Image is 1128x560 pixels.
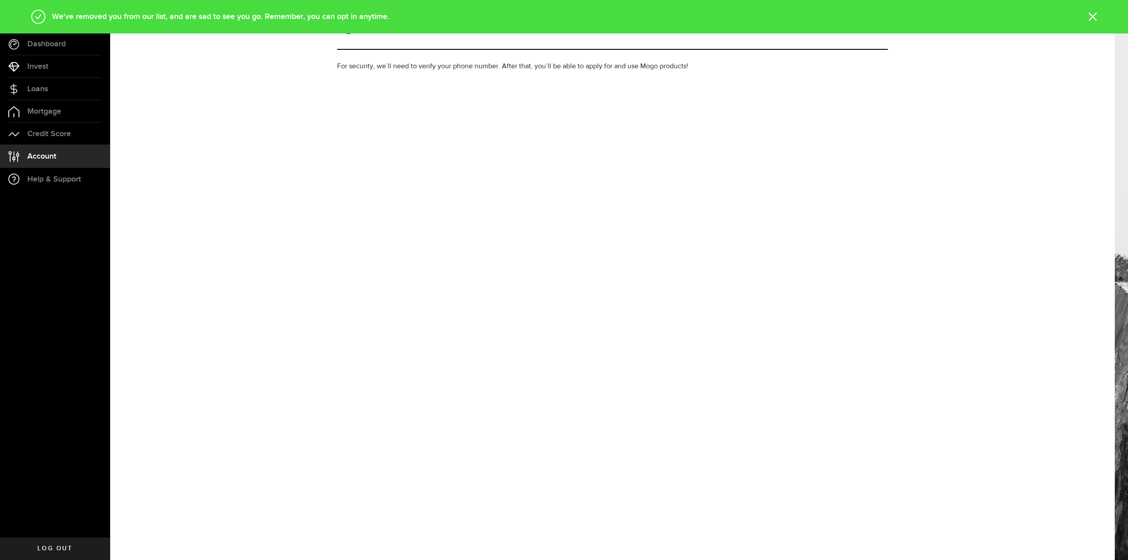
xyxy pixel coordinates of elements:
span: Credit Score [27,130,71,138]
span: Account [27,152,56,160]
div: We've removed you from our list, and are sad to see you go. Remember, you can opt in anytime. [46,11,1088,22]
span: Log out [37,545,72,552]
span: Dashboard [27,40,66,48]
button: Open LiveChat chat widget [7,4,33,30]
span: Loans [27,85,48,93]
span: Mortgage [27,108,61,115]
span: Help & Support [27,175,81,183]
p: For security, we’ll need to verify your phone number. After that, you’ll be able to apply for and... [337,61,888,72]
span: Invest [27,63,48,70]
